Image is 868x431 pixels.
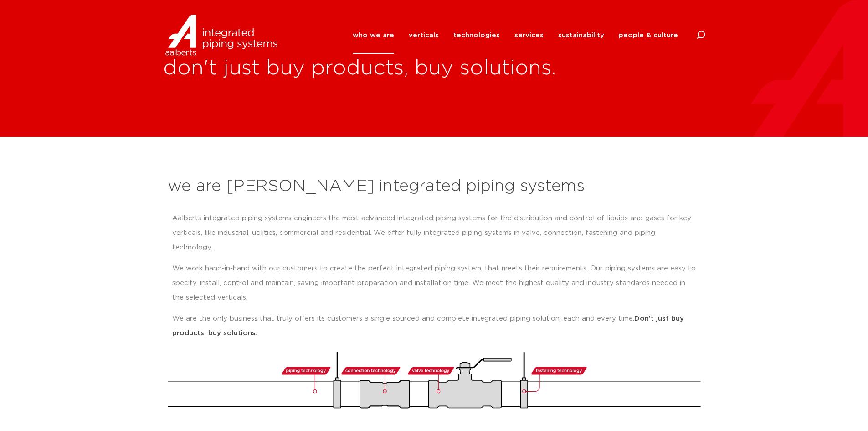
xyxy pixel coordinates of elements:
a: sustainability [558,17,604,54]
p: Aalberts integrated piping systems engineers the most advanced integrated piping systems for the ... [172,211,696,255]
p: We are the only business that truly offers its customers a single sourced and complete integrated... [172,312,696,341]
a: services [514,17,544,54]
h2: we are [PERSON_NAME] integrated piping systems [168,176,701,197]
a: who we are [353,17,394,54]
a: people & culture [619,17,678,54]
p: We work hand-in-hand with our customers to create the perfect integrated piping system, that meet... [172,261,696,305]
nav: Menu [353,17,678,54]
a: verticals [409,17,439,54]
a: technologies [453,17,500,54]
